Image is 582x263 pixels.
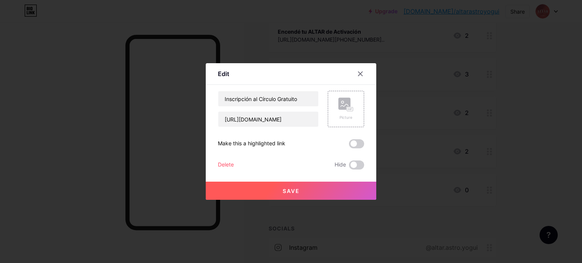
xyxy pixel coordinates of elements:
div: Picture [338,115,354,120]
button: Save [206,182,376,200]
input: Title [218,91,318,106]
div: Make this a highlighted link [218,139,285,148]
span: Save [283,188,300,194]
span: Hide [335,160,346,170]
div: Delete [218,160,234,170]
div: Edit [218,69,229,78]
input: URL [218,112,318,127]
